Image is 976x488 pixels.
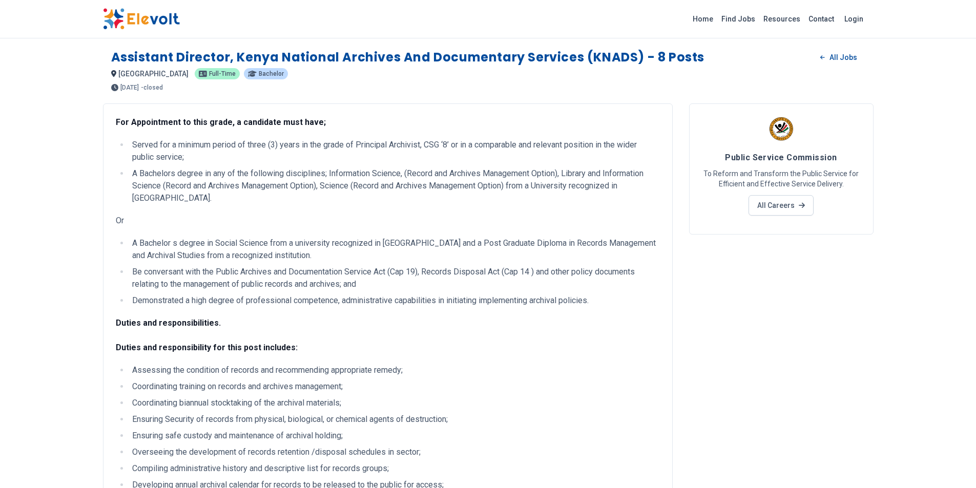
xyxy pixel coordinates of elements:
[129,430,660,442] li: Ensuring safe custody and maintenance of archival holding;
[129,139,660,163] li: Served for a minimum period of three (3) years in the grade of Principal Archivist, CSG ‘8’ or in...
[812,50,865,65] a: All Jobs
[129,446,660,458] li: Overseeing the development of records retention /disposal schedules in sector;
[129,167,660,204] li: A Bachelors degree in any of the following disciplines; Information Science, (Record and Archives...
[141,84,163,91] p: - closed
[725,153,837,162] span: Public Service Commission
[259,71,284,77] span: bachelor
[103,8,180,30] img: Elevolt
[749,195,814,216] a: All Careers
[769,116,794,142] img: Public Service Commission
[759,11,804,27] a: Resources
[120,84,139,91] span: [DATE]
[129,294,660,307] li: Demonstrated a high degree of professional competence, administrative capabilities in initiating ...
[116,117,326,127] strong: For Appointment to this grade, a candidate must have;
[129,413,660,426] li: Ensuring Security of records from physical, biological, or chemical agents of destruction;
[118,70,189,78] span: [GEOGRAPHIC_DATA]
[717,11,759,27] a: Find Jobs
[689,247,874,390] iframe: Advertisement
[129,380,660,393] li: Coordinating training on records and archives management;
[116,215,660,227] p: Or
[129,266,660,290] li: Be conversant with the Public Archives and Documentation Service Act (Cap 19), Records Disposal A...
[702,168,861,189] p: To Reform and Transform the Public Service for Efficient and Effective Service Delivery.
[129,397,660,409] li: Coordinating biannual stocktaking of the archival materials;
[116,318,221,328] strong: Duties and responsibilities.
[129,364,660,376] li: Assessing the condition of records and recommending appropriate remedy;
[111,49,705,66] h1: Assistant Director, Kenya National Archives and Documentary Services (KNADS) - 8 Posts
[838,9,869,29] a: Login
[804,11,838,27] a: Contact
[129,237,660,262] li: A Bachelor s degree in Social Science from a university recognized in [GEOGRAPHIC_DATA] and a Pos...
[689,11,717,27] a: Home
[209,71,236,77] span: full-time
[116,343,298,352] strong: Duties and responsibility for this post includes:
[129,462,660,475] li: Compiling administrative history and descriptive list for records groups;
